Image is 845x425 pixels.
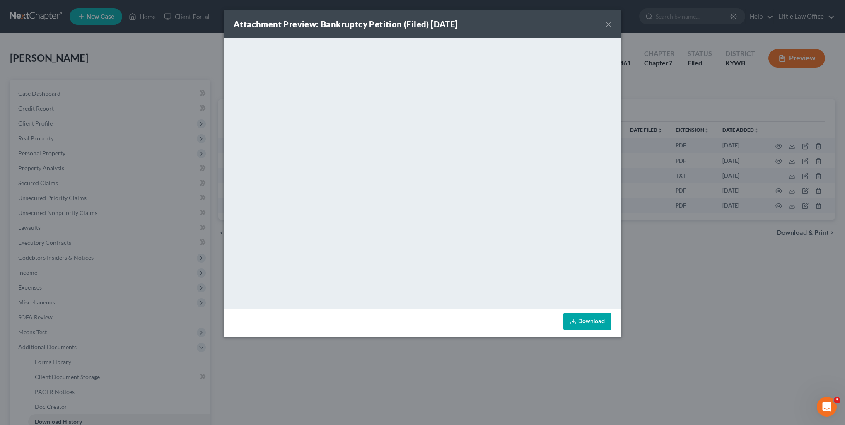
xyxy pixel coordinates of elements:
strong: Attachment Preview: Bankruptcy Petition (Filed) [DATE] [234,19,458,29]
button: × [606,19,611,29]
iframe: Intercom live chat [817,397,837,417]
a: Download [563,313,611,330]
iframe: <object ng-attr-data='[URL][DOMAIN_NAME]' type='application/pdf' width='100%' height='650px'></ob... [224,38,621,307]
span: 3 [834,397,840,403]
